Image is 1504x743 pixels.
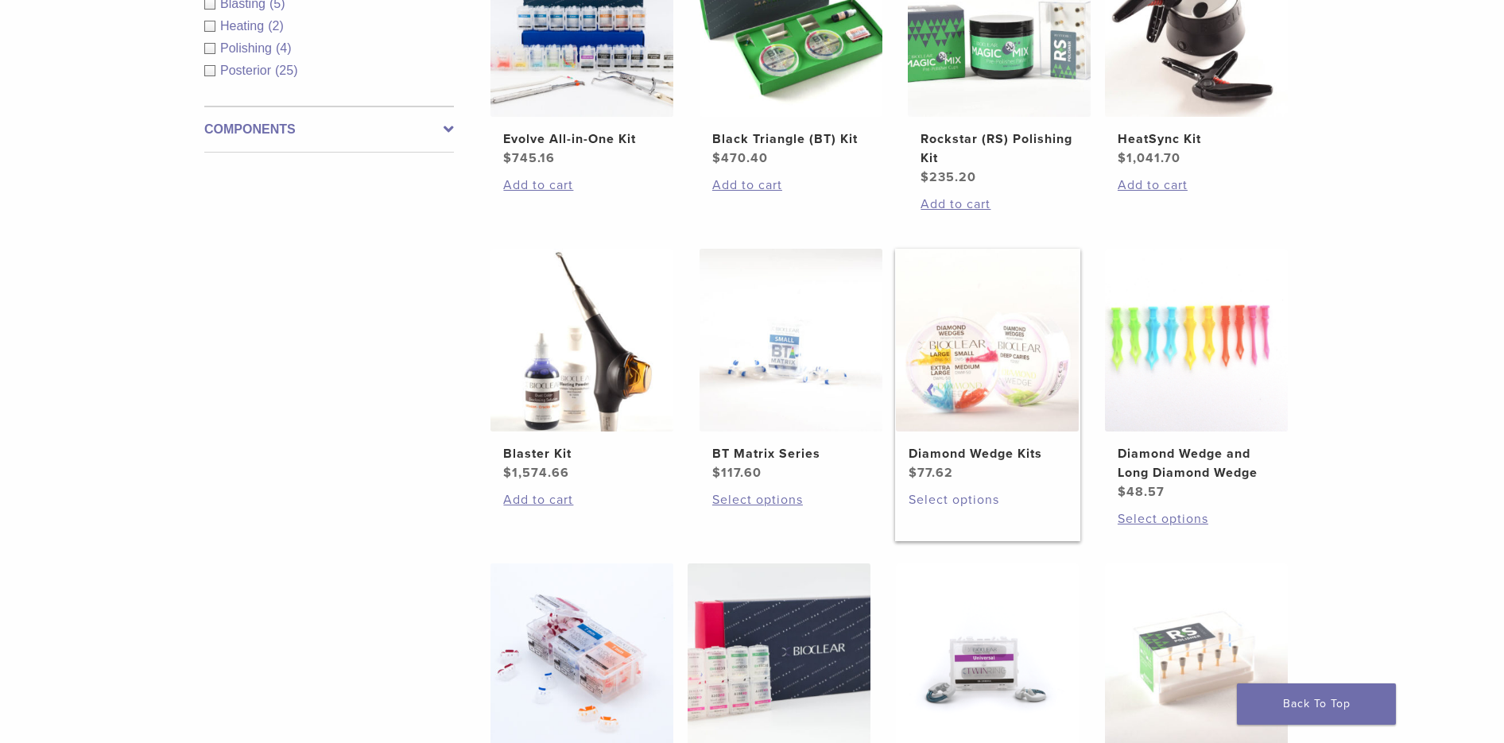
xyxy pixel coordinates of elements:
[1237,683,1396,725] a: Back To Top
[712,150,721,166] span: $
[700,249,882,431] img: BT Matrix Series
[909,490,1066,509] a: Select options for “Diamond Wedge Kits”
[1118,150,1126,166] span: $
[699,249,884,482] a: BT Matrix SeriesBT Matrix Series $117.60
[503,444,661,463] h2: Blaster Kit
[503,130,661,149] h2: Evolve All-in-One Kit
[712,490,870,509] a: Select options for “BT Matrix Series”
[268,19,284,33] span: (2)
[712,465,721,481] span: $
[1104,249,1289,501] a: Diamond Wedge and Long Diamond WedgeDiamond Wedge and Long Diamond Wedge $48.57
[1118,509,1275,528] a: Select options for “Diamond Wedge and Long Diamond Wedge”
[220,64,275,77] span: Posterior
[275,64,297,77] span: (25)
[712,444,870,463] h2: BT Matrix Series
[712,176,870,195] a: Add to cart: “Black Triangle (BT) Kit”
[921,169,929,185] span: $
[712,465,762,481] bdi: 117.60
[503,490,661,509] a: Add to cart: “Blaster Kit”
[909,465,917,481] span: $
[503,150,512,166] span: $
[895,249,1080,482] a: Diamond Wedge KitsDiamond Wedge Kits $77.62
[921,169,976,185] bdi: 235.20
[220,19,268,33] span: Heating
[909,465,953,481] bdi: 77.62
[490,249,675,482] a: Blaster KitBlaster Kit $1,574.66
[921,195,1078,214] a: Add to cart: “Rockstar (RS) Polishing Kit”
[490,249,673,431] img: Blaster Kit
[712,150,768,166] bdi: 470.40
[220,41,276,55] span: Polishing
[1118,176,1275,195] a: Add to cart: “HeatSync Kit”
[909,444,1066,463] h2: Diamond Wedge Kits
[921,130,1078,168] h2: Rockstar (RS) Polishing Kit
[1118,130,1275,149] h2: HeatSync Kit
[712,130,870,149] h2: Black Triangle (BT) Kit
[503,465,512,481] span: $
[276,41,292,55] span: (4)
[503,176,661,195] a: Add to cart: “Evolve All-in-One Kit”
[1118,150,1180,166] bdi: 1,041.70
[503,150,555,166] bdi: 745.16
[1118,444,1275,482] h2: Diamond Wedge and Long Diamond Wedge
[1118,484,1126,500] span: $
[896,249,1079,431] img: Diamond Wedge Kits
[1105,249,1288,431] img: Diamond Wedge and Long Diamond Wedge
[503,465,569,481] bdi: 1,574.66
[204,120,454,139] label: Components
[1118,484,1165,500] bdi: 48.57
